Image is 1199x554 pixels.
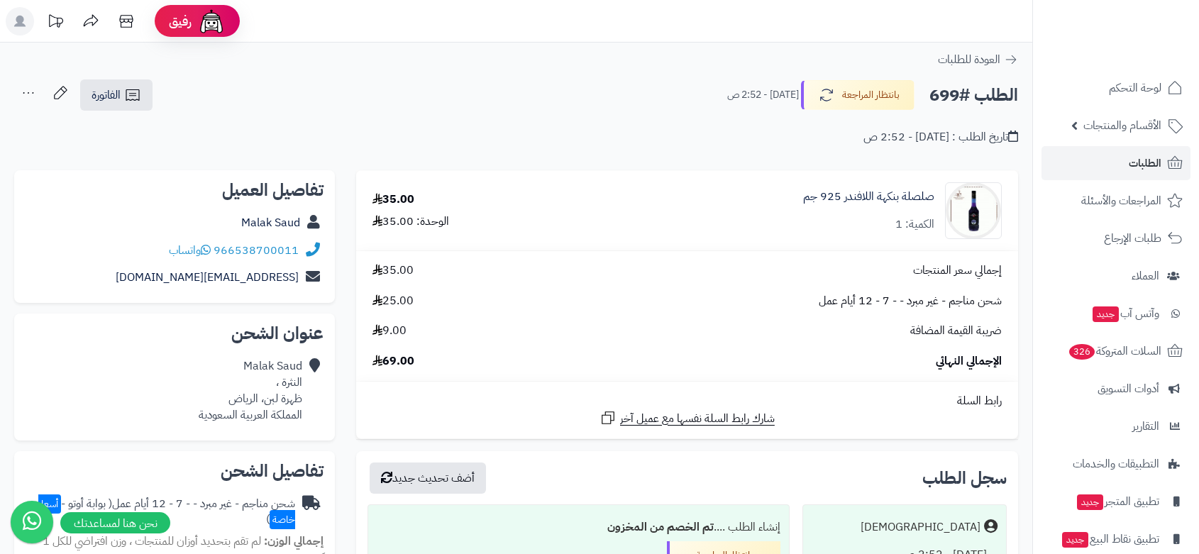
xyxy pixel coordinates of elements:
[377,514,780,541] div: إنشاء الطلب ....
[1132,416,1159,436] span: التقارير
[1109,78,1161,98] span: لوحة التحكم
[946,182,1001,239] img: 1750027627-WhatsApp%20Image%202025-06-16%20at%201.45.37%20AM-90x90.jpeg
[801,80,915,110] button: بانتظار المراجعة
[38,494,295,530] span: أسعار خاصة
[1081,191,1161,211] span: المراجعات والأسئلة
[92,87,121,104] span: الفاتورة
[1093,306,1119,322] span: جديد
[599,409,775,427] a: شارك رابط السلة نفسها مع عميل آخر
[938,51,1000,68] span: العودة للطلبات
[26,462,324,480] h2: تفاصيل الشحن
[116,269,299,286] a: [EMAIL_ADDRESS][DOMAIN_NAME]
[1041,372,1190,406] a: أدوات التسويق
[938,51,1018,68] a: العودة للطلبات
[38,495,295,528] span: ( بوابة أوتو - )
[1041,221,1190,255] a: طلبات الإرجاع
[607,519,714,536] b: تم الخصم من المخزون
[1041,146,1190,180] a: الطلبات
[197,7,226,35] img: ai-face.png
[1083,116,1161,135] span: الأقسام والمنتجات
[929,81,1018,110] h2: الطلب #699
[370,462,486,494] button: أضف تحديث جديد
[372,214,449,230] div: الوحدة: 35.00
[1132,266,1159,286] span: العملاء
[1041,71,1190,105] a: لوحة التحكم
[1041,447,1190,481] a: التطبيقات والخدمات
[1041,259,1190,293] a: العملاء
[913,262,1002,279] span: إجمالي سعر المنتجات
[1041,409,1190,443] a: التقارير
[863,129,1018,145] div: تاريخ الطلب : [DATE] - 2:52 ص
[861,519,980,536] div: [DEMOGRAPHIC_DATA]
[214,242,299,259] a: 966538700011
[169,13,192,30] span: رفيق
[1041,334,1190,368] a: السلات المتروكة326
[80,79,153,111] a: الفاتورة
[1041,484,1190,519] a: تطبيق المتجرجديد
[1103,40,1186,70] img: logo-2.png
[1129,153,1161,173] span: الطلبات
[1069,344,1095,360] span: 326
[199,358,302,423] div: Malak Saud النثرة ، ظهرة لبن، الرياض المملكة العربية السعودية
[362,393,1012,409] div: رابط السلة
[1068,341,1161,361] span: السلات المتروكة
[372,293,414,309] span: 25.00
[819,293,1002,309] span: شحن مناجم - غير مبرد - - 7 - 12 أيام عمل
[26,325,324,342] h2: عنوان الشحن
[264,533,324,550] strong: إجمالي الوزن:
[1098,379,1159,399] span: أدوات التسويق
[241,214,300,231] a: Malak Saud
[26,496,295,528] div: شحن مناجم - غير مبرد - - 7 - 12 أيام عمل
[1104,228,1161,248] span: طلبات الإرجاع
[38,7,73,39] a: تحديثات المنصة
[803,189,934,205] a: صلصلة بنكهة اللافندر 925 جم
[1041,297,1190,331] a: وآتس آبجديد
[727,88,799,102] small: [DATE] - 2:52 ص
[372,323,407,339] span: 9.00
[1061,529,1159,549] span: تطبيق نقاط البيع
[1073,454,1159,474] span: التطبيقات والخدمات
[1041,184,1190,218] a: المراجعات والأسئلة
[169,242,211,259] a: واتساب
[26,182,324,199] h2: تفاصيل العميل
[620,411,775,427] span: شارك رابط السلة نفسها مع عميل آخر
[372,192,414,208] div: 35.00
[936,353,1002,370] span: الإجمالي النهائي
[1062,532,1088,548] span: جديد
[922,470,1007,487] h3: سجل الطلب
[910,323,1002,339] span: ضريبة القيمة المضافة
[372,353,414,370] span: 69.00
[1077,494,1103,510] span: جديد
[895,216,934,233] div: الكمية: 1
[1076,492,1159,511] span: تطبيق المتجر
[1091,304,1159,323] span: وآتس آب
[372,262,414,279] span: 35.00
